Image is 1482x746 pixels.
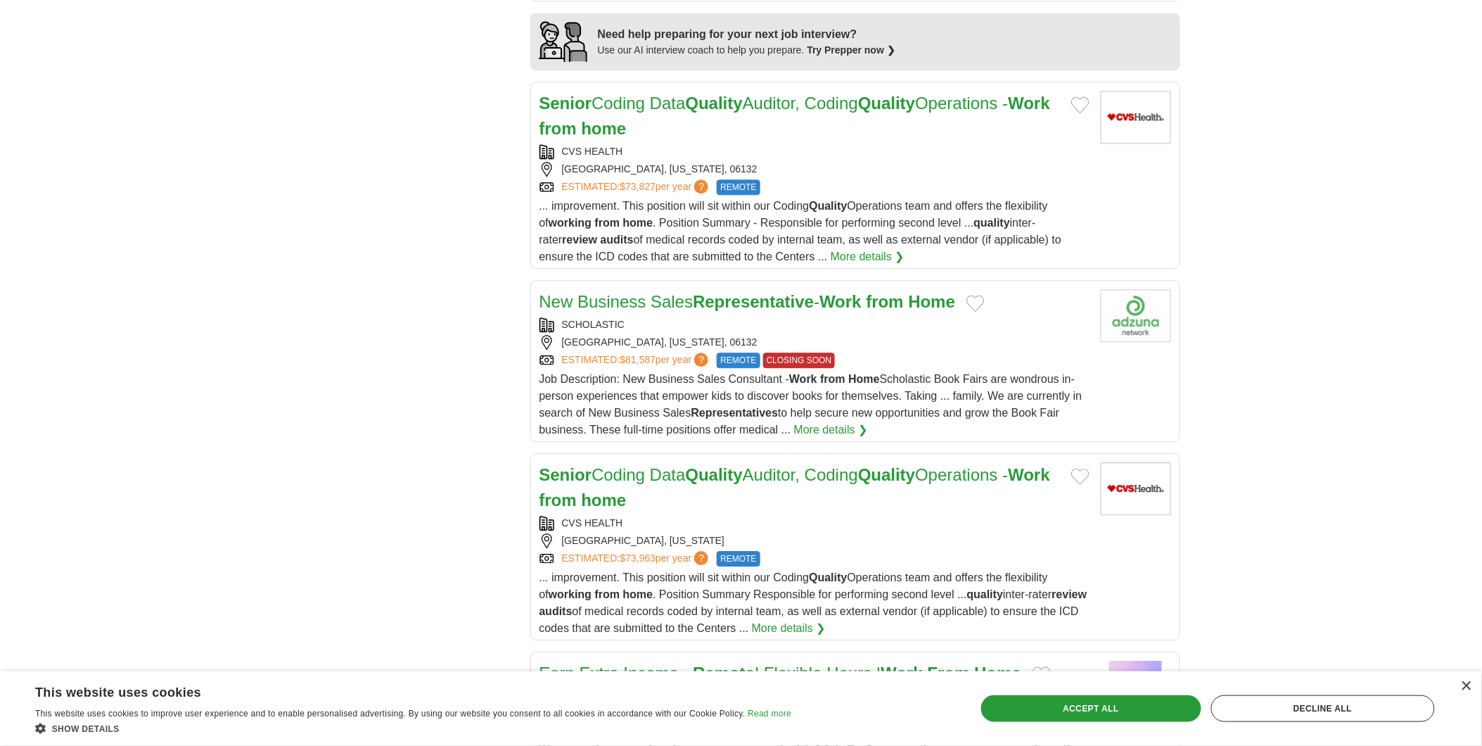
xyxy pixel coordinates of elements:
[52,724,120,734] span: Show details
[848,373,879,385] strong: Home
[686,465,743,484] strong: Quality
[807,44,896,56] a: Try Prepper now ❯
[35,709,746,719] span: This website uses cookies to improve user experience and to enable personalised advertising. By u...
[1033,666,1051,683] button: Add to favorite jobs
[539,335,1090,350] div: [GEOGRAPHIC_DATA], [US_STATE], 06132
[820,373,845,385] strong: from
[539,200,1062,263] span: ... improvement. This position will sit within our Coding Operations team and offers the flexibil...
[549,217,592,229] strong: working
[620,181,656,192] span: $73,827
[752,620,826,637] a: More details ❯
[539,119,577,138] strong: from
[539,373,1082,436] span: Job Description: New Business Sales Consultant - Scholastic Book Fairs are wondrous in-person exp...
[1071,468,1090,485] button: Add to favorite jobs
[1009,94,1051,113] strong: Work
[693,292,814,311] strong: Representative
[694,179,708,194] span: ?
[1009,465,1051,484] strong: Work
[717,551,760,567] span: REMOTE
[1101,462,1171,515] img: CVS Health logo
[1101,661,1171,714] img: Company logo
[539,571,1087,634] span: ... improvement. This position will sit within our Coding Operations team and offers the flexibil...
[623,588,653,600] strong: home
[539,491,577,510] strong: from
[691,407,779,419] strong: Representatives
[694,353,708,367] span: ?
[595,217,620,229] strong: from
[539,533,1090,548] div: [GEOGRAPHIC_DATA], [US_STATE]
[686,94,743,113] strong: Quality
[967,588,1004,600] strong: quality
[539,94,592,113] strong: Senior
[549,588,592,600] strong: working
[809,200,847,212] strong: Quality
[623,217,653,229] strong: home
[582,491,627,510] strong: home
[35,721,791,735] div: Show details
[562,146,623,157] a: CVS HEALTH
[928,664,970,683] strong: From
[598,26,896,43] div: Need help preparing for your next job interview?
[1101,289,1171,342] img: Company logo
[858,465,915,484] strong: Quality
[620,552,656,564] span: $73,963
[794,422,868,438] a: More details ❯
[717,353,760,368] span: REMOTE
[981,695,1201,722] div: Accept all
[748,709,791,719] a: Read more, opens a new window
[1461,681,1471,692] div: Close
[620,354,656,365] span: $81,587
[858,94,915,113] strong: Quality
[539,317,1090,332] div: SCHOLASTIC
[562,353,712,368] a: ESTIMATED:$81,587per year?
[539,465,1051,510] a: SeniorCoding DataQualityAuditor, CodingQualityOperations -Work from home
[1052,588,1087,600] strong: review
[539,94,1051,138] a: SeniorCoding DataQualityAuditor, CodingQualityOperations -Work from home
[562,551,712,567] a: ESTIMATED:$73,963per year?
[974,217,1011,229] strong: quality
[539,292,956,311] a: New Business SalesRepresentative-Work from Home
[867,292,904,311] strong: from
[881,664,924,683] strong: Work
[831,248,905,265] a: More details ❯
[1211,695,1435,722] div: Decline all
[1071,96,1090,113] button: Add to favorite jobs
[582,119,627,138] strong: home
[562,234,597,246] strong: review
[717,179,760,195] span: REMOTE
[789,373,817,385] strong: Work
[974,664,1021,683] strong: Home
[819,292,862,311] strong: Work
[694,551,708,565] span: ?
[763,353,836,368] span: CLOSING SOON
[539,605,573,617] strong: audits
[809,571,847,583] strong: Quality
[562,517,623,529] a: CVS HEALTH
[601,234,634,246] strong: audits
[1101,91,1171,144] img: CVS Health logo
[539,465,592,484] strong: Senior
[598,43,896,58] div: Use our AI interview coach to help you prepare.
[693,664,755,683] strong: Remote
[35,680,756,701] div: This website uses cookies
[1193,14,1468,178] iframe: Sign in with Google Dialog
[909,292,956,311] strong: Home
[539,162,1090,177] div: [GEOGRAPHIC_DATA], [US_STATE], 06132
[966,295,985,312] button: Add to favorite jobs
[539,664,1022,683] a: Earn Extra Income –Remote| Flexible Hours |Work From Home
[595,588,620,600] strong: from
[562,179,712,195] a: ESTIMATED:$73,827per year?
